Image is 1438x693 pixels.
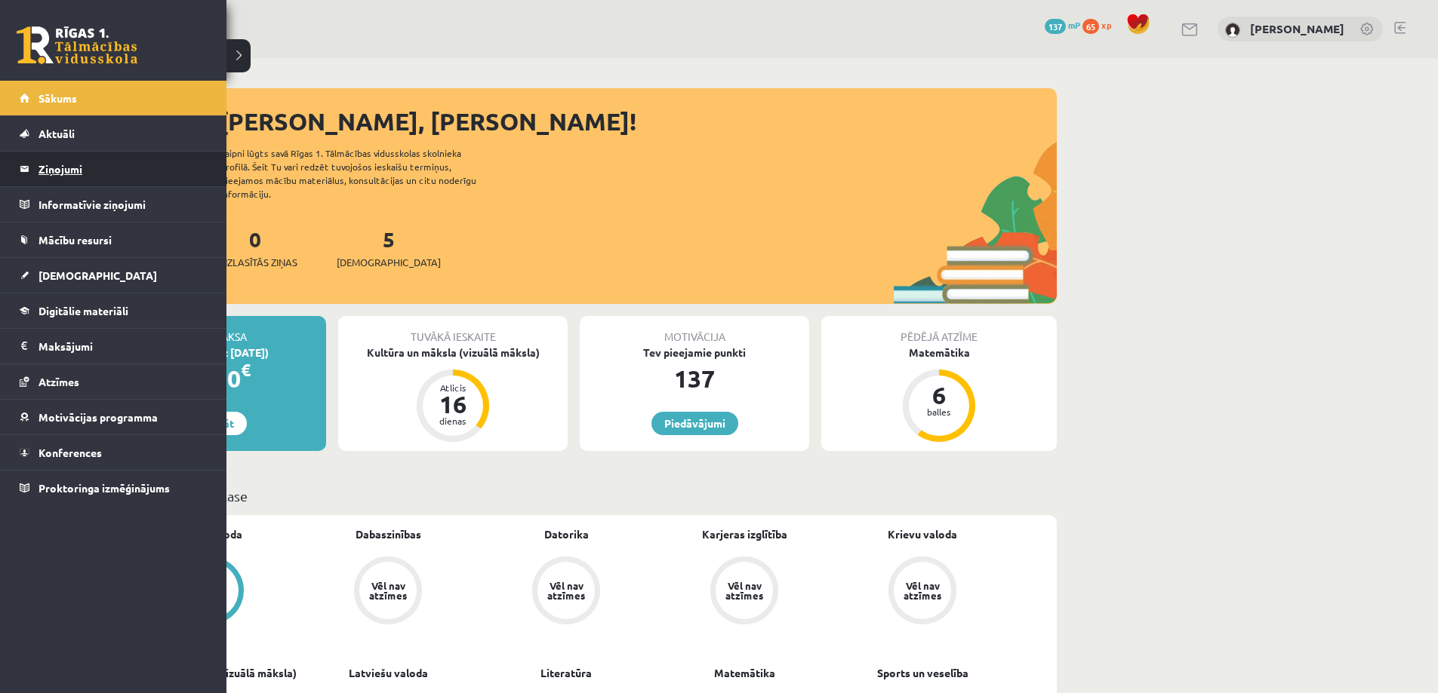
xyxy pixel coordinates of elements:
[38,446,102,459] span: Konferences
[20,400,208,434] a: Motivācijas programma
[20,116,208,151] a: Aktuāli
[337,255,441,270] span: [DEMOGRAPHIC_DATA]
[299,557,477,627] a: Vēl nav atzīmes
[337,225,441,270] a: 5[DEMOGRAPHIC_DATA]
[430,392,476,416] div: 16
[338,316,568,345] div: Tuvākā ieskaite
[20,435,208,470] a: Konferences
[430,383,476,392] div: Atlicis
[241,359,251,381] span: €
[723,581,765,600] div: Vēl nav atzīmes
[213,225,297,270] a: 0Neizlasītās ziņas
[17,26,137,64] a: Rīgas 1. Tālmācības vidusskola
[38,127,75,140] span: Aktuāli
[1045,19,1080,31] a: 137 mP
[545,581,587,600] div: Vēl nav atzīmes
[38,268,157,282] span: [DEMOGRAPHIC_DATA]
[38,481,170,495] span: Proktoringa izmēģinājums
[833,557,1012,627] a: Vēl nav atzīmes
[213,255,297,270] span: Neizlasītās ziņas
[38,410,158,424] span: Motivācijas programma
[1225,23,1240,38] img: Emīls Miķelsons
[38,91,77,105] span: Sākums
[38,233,112,247] span: Mācību resursi
[477,557,655,627] a: Vēl nav atzīmes
[38,375,79,388] span: Atzīmes
[1068,19,1080,31] span: mP
[651,412,738,435] a: Piedāvājumi
[220,146,503,201] div: Laipni lūgts savā Rīgas 1. Tālmācības vidusskolas skolnieka profilā. Šeit Tu vari redzēt tuvojošo...
[714,665,775,681] a: Matemātika
[20,81,208,115] a: Sākums
[20,152,208,186] a: Ziņojumi
[38,187,208,222] legend: Informatīvie ziņojumi
[20,293,208,328] a: Digitālie materiāli
[1101,19,1111,31] span: xp
[544,526,589,542] a: Datorika
[38,304,128,317] span: Digitālie materiāli
[702,526,787,542] a: Karjeras izglītība
[97,486,1051,506] p: Mācību plāns 10.b2 klase
[20,258,208,293] a: [DEMOGRAPHIC_DATA]
[580,345,809,360] div: Tev pieejamie punkti
[338,345,568,360] div: Kultūra un māksla (vizuālā māksla)
[821,345,1057,444] a: Matemātika 6 balles
[20,364,208,399] a: Atzīmes
[821,345,1057,360] div: Matemātika
[916,383,962,407] div: 6
[1045,19,1066,34] span: 137
[916,407,962,416] div: balles
[655,557,833,627] a: Vēl nav atzīmes
[356,526,421,542] a: Dabaszinības
[540,665,592,681] a: Literatūra
[580,360,809,397] div: 137
[20,187,208,222] a: Informatīvie ziņojumi
[1250,21,1344,36] a: [PERSON_NAME]
[38,329,208,363] legend: Maksājumi
[821,316,1057,345] div: Pēdējā atzīme
[38,152,208,186] legend: Ziņojumi
[20,222,208,257] a: Mācību resursi
[349,665,428,681] a: Latviešu valoda
[877,665,968,681] a: Sports un veselība
[338,345,568,444] a: Kultūra un māksla (vizuālā māksla) Atlicis 16 dienas
[430,416,476,425] div: dienas
[1082,19,1099,34] span: 65
[20,329,208,363] a: Maksājumi
[580,316,809,345] div: Motivācija
[367,581,409,600] div: Vēl nav atzīmes
[888,526,957,542] a: Krievu valoda
[20,471,208,505] a: Proktoringa izmēģinājums
[901,581,944,600] div: Vēl nav atzīmes
[1082,19,1119,31] a: 65 xp
[219,103,1057,140] div: [PERSON_NAME], [PERSON_NAME]!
